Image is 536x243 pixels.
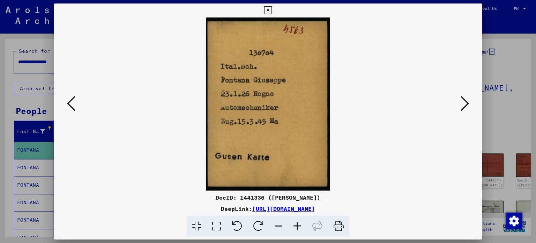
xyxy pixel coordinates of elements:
div: DeepLink: [54,205,483,213]
div: DocID: 1441336 ([PERSON_NAME]) [54,193,483,202]
div: Change consent [505,212,522,229]
img: Change consent [506,213,522,229]
img: 002.jpg [77,17,459,191]
a: [URL][DOMAIN_NAME] [252,205,315,212]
